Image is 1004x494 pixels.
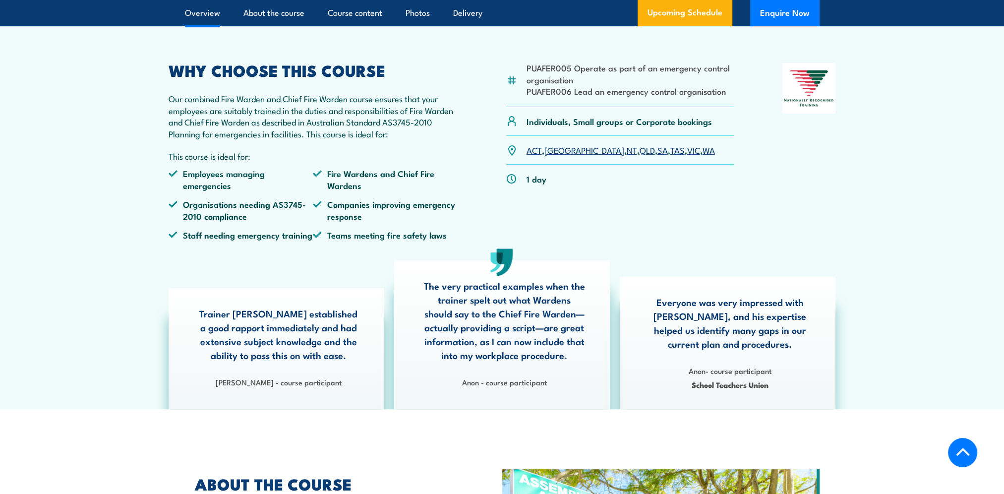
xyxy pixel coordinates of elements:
[423,279,585,362] p: The very practical examples when the trainer spelt out what Wardens should say to the Chief Fire ...
[687,144,700,156] a: VIC
[703,144,715,156] a: WA
[689,365,771,376] strong: Anon- course participant
[313,229,458,241] li: Teams meeting fire safety laws
[462,376,546,387] strong: Anon - course participant
[670,144,685,156] a: TAS
[169,93,458,139] p: Our combined Fire Warden and Chief Fire Warden course ensures that your employees are suitably tr...
[169,198,313,222] li: Organisations needing AS3745-2010 compliance
[527,116,712,127] p: Individuals, Small groups or Corporate bookings
[657,144,668,156] a: SA
[649,295,811,351] p: Everyone was very impressed with [PERSON_NAME], and his expertise helped us identify many gaps in...
[544,144,624,156] a: [GEOGRAPHIC_DATA]
[169,63,458,77] h2: WHY CHOOSE THIS COURSE
[527,173,546,185] p: 1 day
[169,168,313,191] li: Employees managing emergencies
[313,168,458,191] li: Fire Wardens and Chief Fire Wardens
[169,229,313,241] li: Staff needing emergency training
[649,379,811,390] span: School Teachers Union
[640,144,655,156] a: QLD
[313,198,458,222] li: Companies improving emergency response
[216,376,342,387] strong: [PERSON_NAME] - course participant
[527,144,715,156] p: , , , , , , ,
[627,144,637,156] a: NT
[527,85,734,97] li: PUAFER006 Lead an emergency control organisation
[195,477,457,491] h2: ABOUT THE COURSE
[527,144,542,156] a: ACT
[782,63,836,114] img: Nationally Recognised Training logo.
[169,150,458,162] p: This course is ideal for:
[527,62,734,85] li: PUAFER005 Operate as part of an emergency control organisation
[198,307,359,362] p: Trainer [PERSON_NAME] established a good rapport immediately and had extensive subject knowledge ...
